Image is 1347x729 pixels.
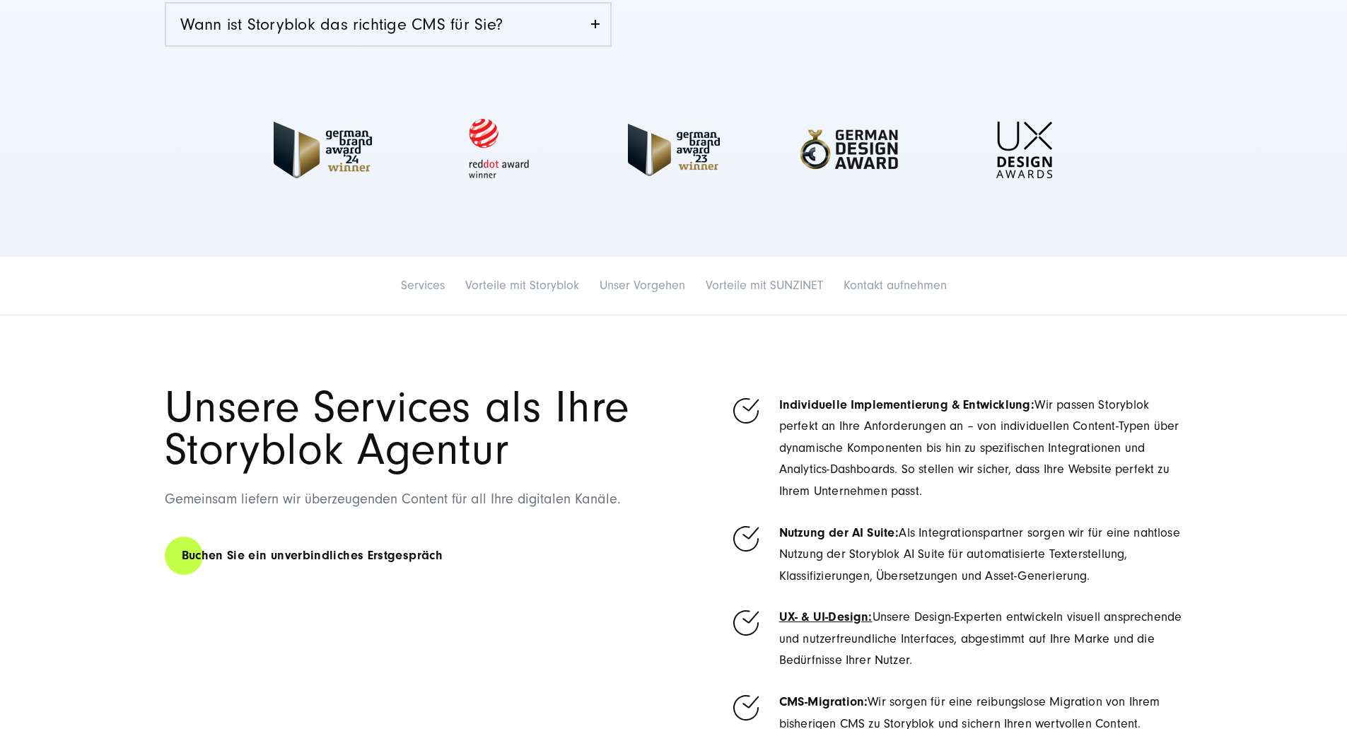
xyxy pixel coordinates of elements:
h1: Unsere Services als Ihre Storyblok Agentur [165,386,664,472]
img: UX Design Awards - zertifizierte storyblok Agentur - Storyblok partner Agentur SUNZINET [955,107,1095,193]
a: Unser Vorgehen [600,278,685,293]
img: German-Design-Award - zertifizierte storyblok Agentur - Storyblok partner Agentur SUNZINET [779,121,919,180]
li: Unsere Design-Experten entwickeln visuell ansprechende und nutzerfreundliche Interfaces, abgestim... [730,607,1183,672]
img: Red Dot Award winner - zertifizierte storyblok Agentur - Storyblok partner Agentur SUNZINET [428,107,568,193]
img: German Brand Award 2023 Winner - zertifizierte storyblok Agentur - Storyblok partner Agentur SUNZ... [604,110,744,190]
a: Buchen Sie ein unverbindliches Erstgespräch [165,535,460,576]
strong: CMS-Migration: [779,694,868,709]
img: German-Brand-Award-2024 winner - zertifizierte storyblok Agentur - Storyblok partner Agentur SUNZ... [253,110,393,190]
a: Wann ist Storyblok das richtige CMS für Sie? [166,4,610,45]
a: Services [401,278,445,293]
a: Vorteile mit SUNZINET [706,278,823,293]
strong: Individuelle Implementierung & Entwicklung: [779,397,1035,412]
p: Gemeinsam liefern wir überzeugenden Content für all Ihre digitalen Kanäle. [165,488,664,511]
li: Wir passen Storyblok perfekt an Ihre Anforderungen an – von individuellen Content-Typen über dyna... [730,395,1183,503]
li: Als Integrationspartner sorgen wir für eine nahtlose Nutzung der Storyblok AI Suite für automatis... [730,523,1183,588]
a: UX- & UI-Design: [779,610,873,624]
a: Kontakt aufnehmen [844,278,947,293]
a: Vorteile mit Storyblok [465,278,579,293]
strong: Nutzung der AI Suite: [779,525,899,540]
